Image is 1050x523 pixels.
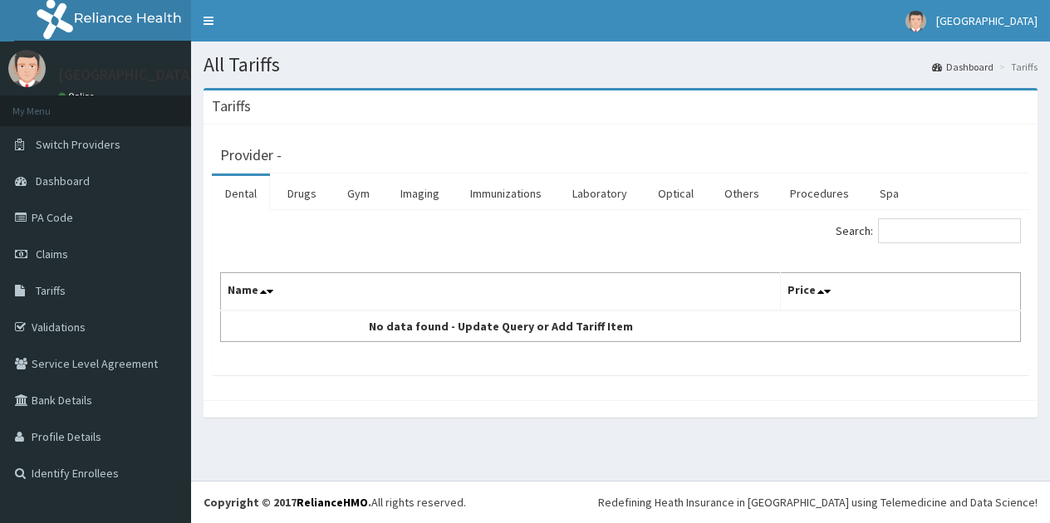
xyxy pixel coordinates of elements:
[220,148,282,163] h3: Provider -
[711,176,773,211] a: Others
[781,273,1021,311] th: Price
[36,174,90,188] span: Dashboard
[36,247,68,261] span: Claims
[221,273,781,311] th: Name
[598,494,1038,511] div: Redefining Heath Insurance in [GEOGRAPHIC_DATA] using Telemedicine and Data Science!
[8,50,46,87] img: User Image
[878,218,1021,243] input: Search:
[212,99,251,114] h3: Tariffs
[936,13,1038,28] span: [GEOGRAPHIC_DATA]
[777,176,862,211] a: Procedures
[58,90,98,102] a: Online
[204,495,371,510] strong: Copyright © 2017 .
[905,11,926,32] img: User Image
[645,176,707,211] a: Optical
[212,176,270,211] a: Dental
[36,283,66,298] span: Tariffs
[836,218,1021,243] label: Search:
[191,481,1050,523] footer: All rights reserved.
[995,60,1038,74] li: Tariffs
[457,176,555,211] a: Immunizations
[387,176,453,211] a: Imaging
[334,176,383,211] a: Gym
[297,495,368,510] a: RelianceHMO
[221,310,781,342] td: No data found - Update Query or Add Tariff Item
[932,60,994,74] a: Dashboard
[559,176,640,211] a: Laboratory
[866,176,912,211] a: Spa
[274,176,330,211] a: Drugs
[36,137,120,152] span: Switch Providers
[204,54,1038,76] h1: All Tariffs
[58,67,195,82] p: [GEOGRAPHIC_DATA]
